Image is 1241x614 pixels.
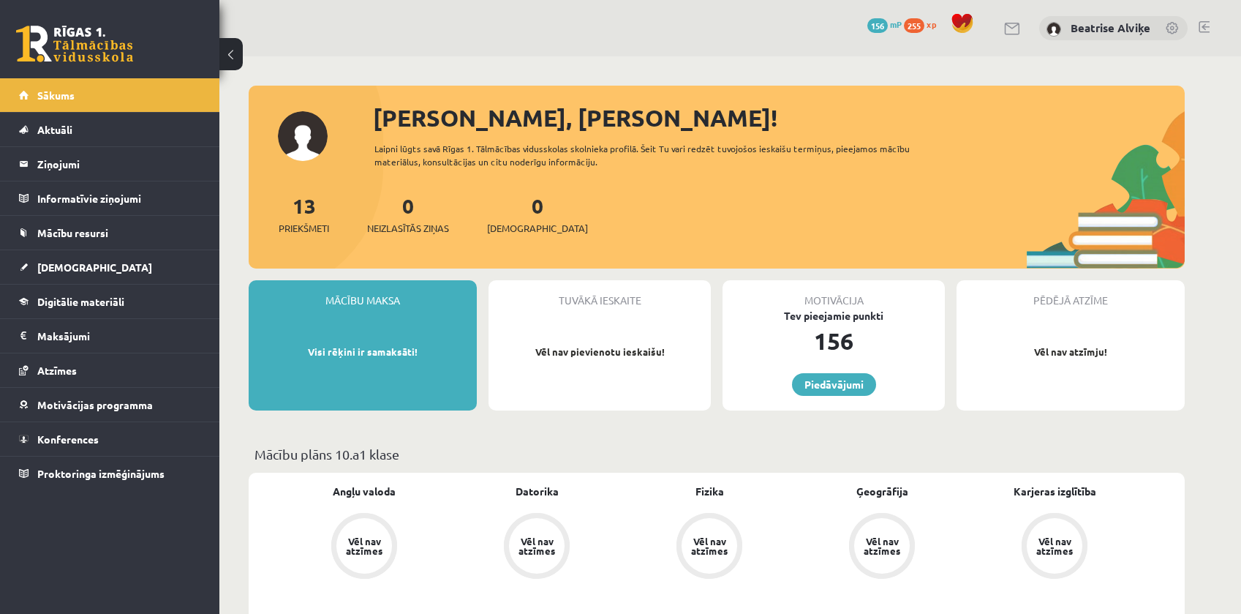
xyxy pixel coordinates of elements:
a: Motivācijas programma [19,388,201,422]
a: Ģeogrāfija [856,484,908,499]
span: Aktuāli [37,123,72,136]
span: xp [927,18,936,30]
a: Digitālie materiāli [19,285,201,318]
div: [PERSON_NAME], [PERSON_NAME]! [373,100,1185,135]
a: Konferences [19,422,201,456]
p: Visi rēķini ir samaksāti! [256,345,469,359]
a: Ziņojumi [19,147,201,181]
span: Priekšmeti [279,221,329,236]
a: 13Priekšmeti [279,192,329,236]
a: Angļu valoda [333,484,396,499]
span: 156 [867,18,888,33]
a: Maksājumi [19,319,201,353]
a: 156 mP [867,18,902,30]
a: Atzīmes [19,353,201,387]
div: Vēl nav atzīmes [516,536,557,555]
a: Proktoringa izmēģinājums [19,457,201,490]
span: Mācību resursi [37,226,108,239]
div: Tev pieejamie punkti [723,308,945,323]
a: 255 xp [904,18,943,30]
div: Mācību maksa [249,280,477,308]
span: Sākums [37,89,75,102]
img: Beatrise Alviķe [1046,22,1061,37]
legend: Maksājumi [37,319,201,353]
div: Vēl nav atzīmes [344,536,385,555]
p: Vēl nav atzīmju! [964,345,1177,359]
a: Vēl nav atzīmes [796,513,968,582]
div: Vēl nav atzīmes [861,536,902,555]
a: [DEMOGRAPHIC_DATA] [19,250,201,284]
a: Sākums [19,78,201,112]
a: Informatīvie ziņojumi [19,181,201,215]
a: Datorika [516,484,559,499]
div: Motivācija [723,280,945,308]
span: Digitālie materiāli [37,295,124,308]
div: Vēl nav atzīmes [1034,536,1075,555]
p: Mācību plāns 10.a1 klase [254,444,1179,464]
a: Fizika [695,484,724,499]
span: Proktoringa izmēģinājums [37,467,165,480]
legend: Ziņojumi [37,147,201,181]
a: 0[DEMOGRAPHIC_DATA] [487,192,588,236]
span: Neizlasītās ziņas [367,221,449,236]
span: mP [890,18,902,30]
div: Laipni lūgts savā Rīgas 1. Tālmācības vidusskolas skolnieka profilā. Šeit Tu vari redzēt tuvojošo... [374,142,936,168]
a: Beatrise Alviķe [1071,20,1150,35]
span: Motivācijas programma [37,398,153,411]
span: 255 [904,18,924,33]
a: 0Neizlasītās ziņas [367,192,449,236]
a: Rīgas 1. Tālmācības vidusskola [16,26,133,62]
div: Tuvākā ieskaite [489,280,711,308]
div: Pēdējā atzīme [957,280,1185,308]
div: 156 [723,323,945,359]
a: Mācību resursi [19,216,201,250]
a: Vēl nav atzīmes [968,513,1141,582]
span: Atzīmes [37,364,77,377]
a: Vēl nav atzīmes [450,513,623,582]
a: Vēl nav atzīmes [623,513,796,582]
a: Aktuāli [19,113,201,146]
legend: Informatīvie ziņojumi [37,181,201,215]
p: Vēl nav pievienotu ieskaišu! [496,345,704,359]
span: [DEMOGRAPHIC_DATA] [487,221,588,236]
div: Vēl nav atzīmes [689,536,730,555]
a: Vēl nav atzīmes [278,513,450,582]
a: Piedāvājumi [792,373,876,396]
a: Karjeras izglītība [1014,484,1096,499]
span: [DEMOGRAPHIC_DATA] [37,261,152,274]
span: Konferences [37,433,99,446]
